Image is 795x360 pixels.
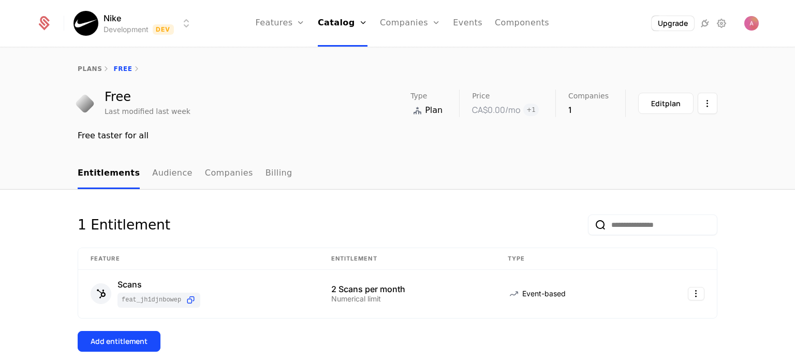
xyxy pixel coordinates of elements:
button: Upgrade [652,16,694,31]
a: Integrations [699,17,711,30]
img: Nike [73,11,98,36]
a: Settings [715,17,728,30]
div: 2 Scans per month [331,285,483,293]
button: Open user button [744,16,759,31]
a: plans [78,65,102,73]
div: 1 [568,104,609,116]
div: CA$0.00 /mo [472,104,520,116]
div: Scans [117,280,200,289]
span: Event-based [522,289,566,299]
ul: Choose Sub Page [78,159,292,189]
span: feat_jH1djNBoweP [122,296,181,304]
nav: Main [78,159,717,189]
button: Select environment [77,12,193,35]
span: Companies [568,92,609,99]
img: Aryan [744,16,759,31]
div: Free taster for all [78,129,717,142]
span: Price [472,92,490,99]
div: Numerical limit [331,295,483,303]
button: Select action [698,93,717,114]
button: Select action [688,287,704,300]
th: Entitlement [319,248,495,270]
div: Add entitlement [91,336,148,347]
a: Audience [152,159,193,189]
th: Type [495,248,643,270]
span: Dev [153,24,174,35]
div: Last modified last week [105,106,190,117]
th: Feature [78,248,319,270]
a: Companies [205,159,253,189]
span: Plan [425,104,443,117]
span: + 1 [523,104,539,116]
a: Billing [266,159,292,189]
div: Development [104,24,149,35]
a: Entitlements [78,159,140,189]
div: Free [105,91,190,103]
button: Editplan [638,93,694,114]
button: Add entitlement [78,331,160,352]
div: Edit plan [651,98,681,109]
span: Nike [104,12,121,24]
div: 1 Entitlement [78,214,170,235]
span: Type [410,92,427,99]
